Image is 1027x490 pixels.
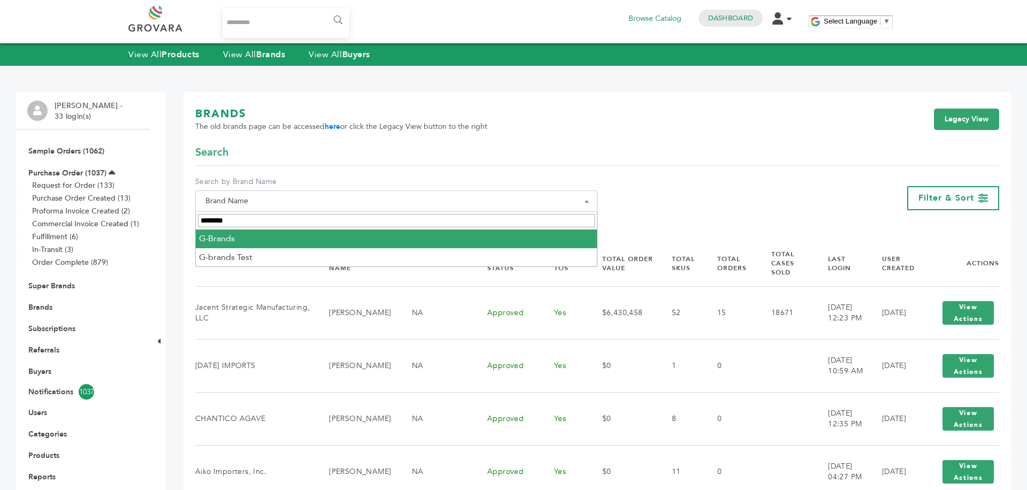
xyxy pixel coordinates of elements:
[28,384,137,400] a: Notifications1037
[869,339,924,392] td: [DATE]
[824,17,877,25] span: Select Language
[869,286,924,339] td: [DATE]
[942,354,994,378] button: View Actions
[629,13,681,25] a: Browse Catalog
[32,257,108,267] a: Order Complete (879)
[942,301,994,325] button: View Actions
[28,324,75,334] a: Subscriptions
[28,429,67,439] a: Categories
[869,241,924,286] th: User Created
[195,286,316,339] td: Jacent Strategic Manufacturing, LLC
[918,192,974,204] span: Filter & Sort
[32,232,78,242] a: Fulfillment (6)
[162,49,199,60] strong: Products
[342,49,370,60] strong: Buyers
[704,241,758,286] th: Total Orders
[28,168,106,178] a: Purchase Order (1037)
[195,190,597,212] span: Brand Name
[398,286,474,339] td: NA
[309,49,370,60] a: View AllBuyers
[658,392,704,445] td: 8
[589,339,658,392] td: $0
[541,286,589,339] td: Yes
[815,392,869,445] td: [DATE] 12:35 PM
[658,241,704,286] th: Total SKUs
[201,194,592,209] span: Brand Name
[883,17,890,25] span: ▼
[541,339,589,392] td: Yes
[474,339,541,392] td: Approved
[32,244,73,255] a: In-Transit (3)
[195,392,316,445] td: CHANTICO AGAVE
[28,408,47,418] a: Users
[708,13,753,23] a: Dashboard
[198,214,595,227] input: Search
[256,49,285,60] strong: Brands
[28,302,52,312] a: Brands
[325,121,340,132] a: here
[316,392,398,445] td: [PERSON_NAME]
[55,101,125,121] li: [PERSON_NAME] - 33 login(s)
[758,286,815,339] td: 18671
[195,106,487,121] h1: BRANDS
[815,339,869,392] td: [DATE] 10:59 AM
[128,49,200,60] a: View AllProducts
[28,345,59,355] a: Referrals
[541,392,589,445] td: Yes
[869,392,924,445] td: [DATE]
[32,180,114,190] a: Request for Order (133)
[589,241,658,286] th: Total Order Value
[316,286,398,339] td: [PERSON_NAME]
[316,339,398,392] td: [PERSON_NAME]
[474,392,541,445] td: Approved
[942,407,994,431] button: View Actions
[28,281,75,291] a: Super Brands
[398,339,474,392] td: NA
[658,339,704,392] td: 1
[195,339,316,392] td: [DATE] IMPORTS
[815,286,869,339] td: [DATE] 12:23 PM
[758,241,815,286] th: Total Cases Sold
[28,146,104,156] a: Sample Orders (1062)
[704,392,758,445] td: 0
[924,241,999,286] th: Actions
[658,286,704,339] td: 52
[195,121,487,132] span: The old brands page can be accessed or click the Legacy View button to the right
[704,286,758,339] td: 15
[704,339,758,392] td: 0
[196,229,597,248] li: G-Brands
[196,248,597,266] li: G-brands Test
[589,286,658,339] td: $6,430,458
[824,17,890,25] a: Select Language​
[27,101,48,121] img: profile.png
[28,472,56,482] a: Reports
[195,145,228,160] span: Search
[32,193,131,203] a: Purchase Order Created (13)
[32,219,139,229] a: Commercial Invoice Created (1)
[942,460,994,484] button: View Actions
[223,8,349,38] input: Search...
[815,241,869,286] th: Last Login
[195,177,597,187] label: Search by Brand Name
[32,206,130,216] a: Proforma Invoice Created (2)
[589,392,658,445] td: $0
[934,109,999,130] a: Legacy View
[79,384,94,400] span: 1037
[223,49,286,60] a: View AllBrands
[28,366,51,377] a: Buyers
[474,286,541,339] td: Approved
[28,450,59,461] a: Products
[398,392,474,445] td: NA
